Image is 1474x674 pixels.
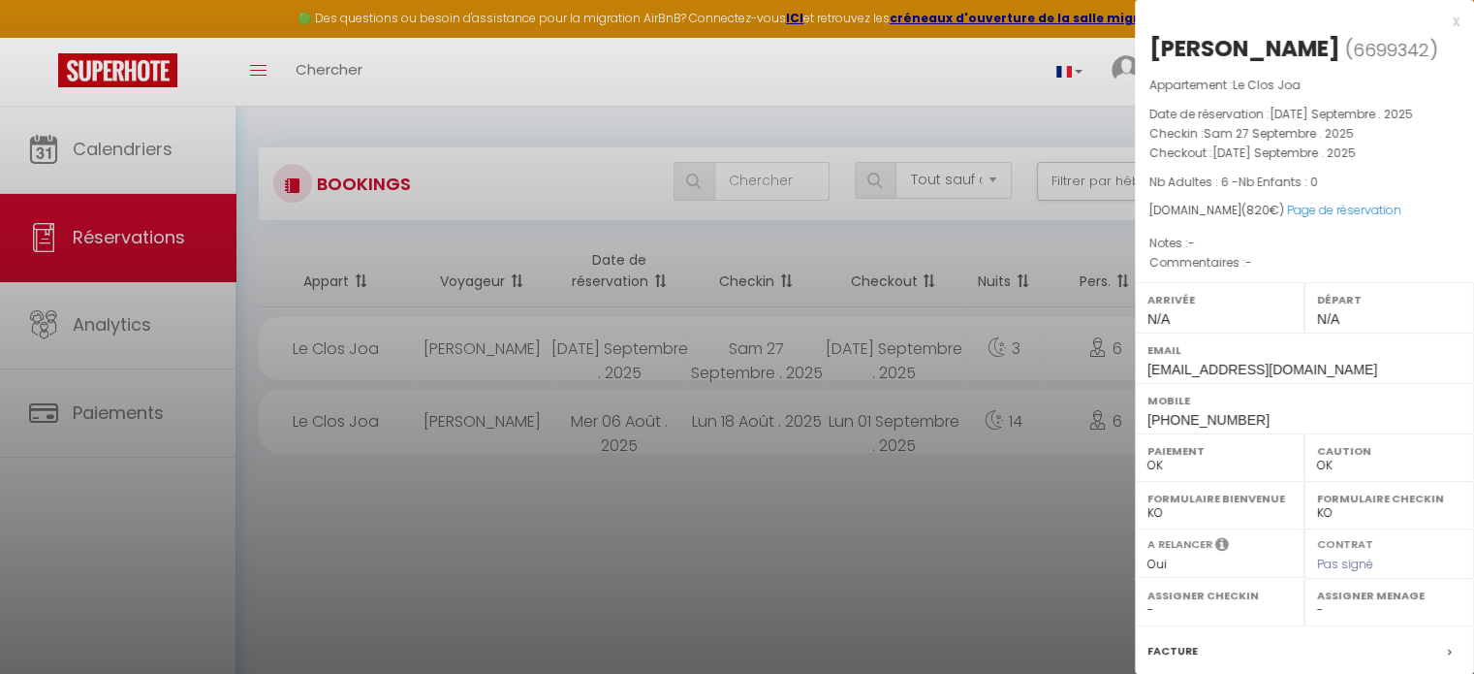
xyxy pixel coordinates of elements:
label: Assigner Checkin [1147,586,1292,605]
label: Départ [1317,290,1461,309]
span: [PHONE_NUMBER] [1147,412,1270,428]
span: Le Clos Joa [1233,77,1301,93]
p: Appartement : [1149,76,1459,95]
p: Date de réservation : [1149,105,1459,124]
label: Mobile [1147,391,1461,410]
span: - [1188,235,1195,251]
div: [DOMAIN_NAME] [1149,202,1459,220]
span: Sam 27 Septembre . 2025 [1204,125,1354,142]
span: [DATE] Septembre . 2025 [1270,106,1413,122]
span: [DATE] Septembre . 2025 [1212,144,1356,161]
span: Nb Adultes : 6 - [1149,174,1318,190]
span: ( ) [1345,36,1438,63]
span: 820 [1246,202,1270,218]
label: Email [1147,340,1461,360]
p: Notes : [1149,234,1459,253]
label: A relancer [1147,536,1212,553]
label: Paiement [1147,441,1292,461]
div: [PERSON_NAME] [1149,33,1340,64]
label: Caution [1317,441,1461,461]
label: Assigner Menage [1317,586,1461,605]
span: Nb Enfants : 0 [1239,174,1318,190]
span: [EMAIL_ADDRESS][DOMAIN_NAME] [1147,362,1377,377]
span: ( €) [1241,202,1284,218]
label: Formulaire Checkin [1317,489,1461,508]
div: x [1135,10,1459,33]
span: Pas signé [1317,556,1373,572]
p: Checkin : [1149,124,1459,144]
label: Contrat [1317,536,1373,549]
label: Arrivée [1147,290,1292,309]
span: - [1245,254,1252,271]
span: N/A [1317,311,1339,327]
p: Commentaires : [1149,253,1459,273]
p: Checkout : [1149,144,1459,163]
label: Facture [1147,641,1198,661]
span: 6699342 [1353,38,1429,62]
span: N/A [1147,311,1170,327]
label: Formulaire Bienvenue [1147,489,1292,508]
a: Page de réservation [1287,202,1401,218]
button: Ouvrir le widget de chat LiveChat [16,8,74,66]
i: Sélectionner OUI si vous souhaiter envoyer les séquences de messages post-checkout [1215,536,1229,558]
